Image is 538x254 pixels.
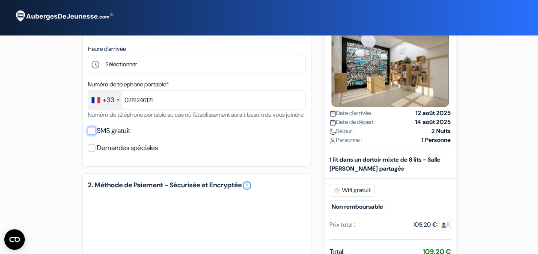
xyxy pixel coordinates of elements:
span: Date d'arrivée : [330,109,374,118]
input: 6 12 34 56 78 [88,90,306,109]
small: Non remboursable [330,200,385,213]
img: calendar.svg [330,110,336,117]
small: Numéro de téléphone portable au cas où l'établissement aurait besoin de vous joindre [88,111,303,118]
label: Demandes spéciales [97,142,158,154]
label: Heure d'arrivée [88,44,126,53]
strong: 14 août 2025 [415,118,451,127]
span: 1 [437,219,451,230]
button: CMP-Widget öffnen [4,229,25,250]
span: Wifi gratuit [330,184,375,197]
div: +33 [103,95,114,105]
div: Prix total : [330,220,355,229]
img: guest.svg [440,222,447,228]
img: calendar.svg [330,119,336,126]
img: user_icon.svg [330,137,336,144]
img: free_wifi.svg [333,187,340,194]
strong: 12 août 2025 [416,109,451,118]
span: Date de départ : [330,118,377,127]
img: moon.svg [330,128,336,135]
img: AubergesDeJeunesse.com [10,5,117,28]
h5: 2. Méthode de Paiement - Sécurisée et Encryptée [88,180,306,191]
b: 1 lit dans un dortoir mixte de 8 lits - Salle [PERSON_NAME] partagée [330,156,440,172]
strong: 2 Nuits [431,127,451,136]
a: error_outline [242,180,252,191]
strong: 1 Personne [422,136,451,145]
div: France: +33 [88,91,122,109]
label: SMS gratuit [97,125,130,137]
label: Numéro de telephone portable [88,80,169,89]
span: Personne : [330,136,362,145]
div: 109,20 € [413,220,451,229]
span: Séjour : [330,127,355,136]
